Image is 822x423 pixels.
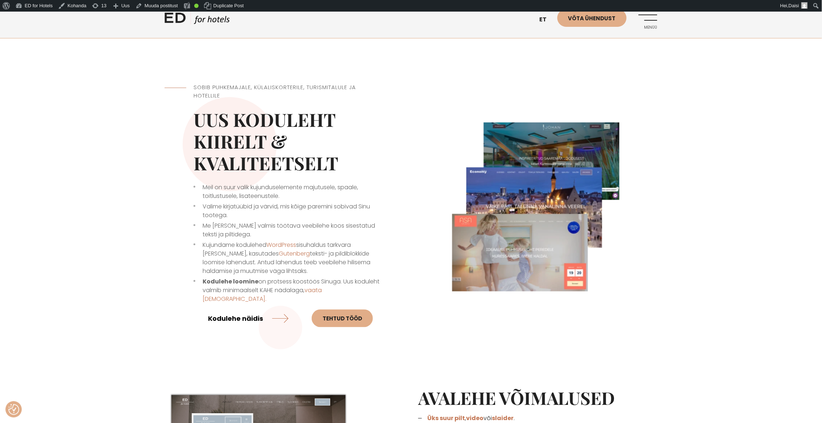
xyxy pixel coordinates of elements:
[466,414,483,423] a: video
[638,9,657,29] a: Menüü
[194,202,382,220] li: Valime kirjatüübid ja värvid, mis kõige paremini sobivad Sinu tootega.
[203,277,258,286] strong: Kodulehe loomine
[418,388,657,409] h2: Avalehe võimalused
[638,25,657,30] span: Menüü
[194,241,382,275] li: Kujundame kodulehed sisuhaldus tarkvara [PERSON_NAME], kasutades teksti- ja pildiblokkide loomise...
[789,3,799,8] span: Daisi
[165,11,230,29] a: ED HOTELS
[194,183,382,200] li: Meil on suur valik kujunduselemente majutusele, spaale, toitlustusele, lisateenustele.
[312,310,373,327] a: Tehtud tööd
[536,11,557,29] a: et
[8,404,19,415] img: Revisit consent button
[427,414,465,423] a: Üks suur pilt
[194,221,382,239] li: Me [PERSON_NAME] valmis töötava veebilehe koos sisestatud teksti ja piltidega.
[194,83,382,100] h5: Sobib puhkemajale, külaliskorterile, turismitalule ja hotellile
[208,309,288,328] a: Kodulehe näidis
[203,286,322,303] a: vaata [DEMOGRAPHIC_DATA].
[279,249,310,258] a: Gutenberg
[194,4,199,8] div: Good
[492,414,514,423] a: slaider
[194,109,382,174] h2: Uus koduleht kiirelt & kvaliteetselt
[418,414,657,423] li: , või .
[194,277,382,303] li: on protsess koostöös Sinuga. Uus koduleht valmib minimaalselt KAHE nädalaga,
[8,404,19,415] button: Nõusolekueelistused
[444,117,625,298] img: Kodulehe loomine kiirelt ja mõistliku hinnaga.
[557,9,627,27] a: Võta ühendust
[266,241,296,249] a: WordPress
